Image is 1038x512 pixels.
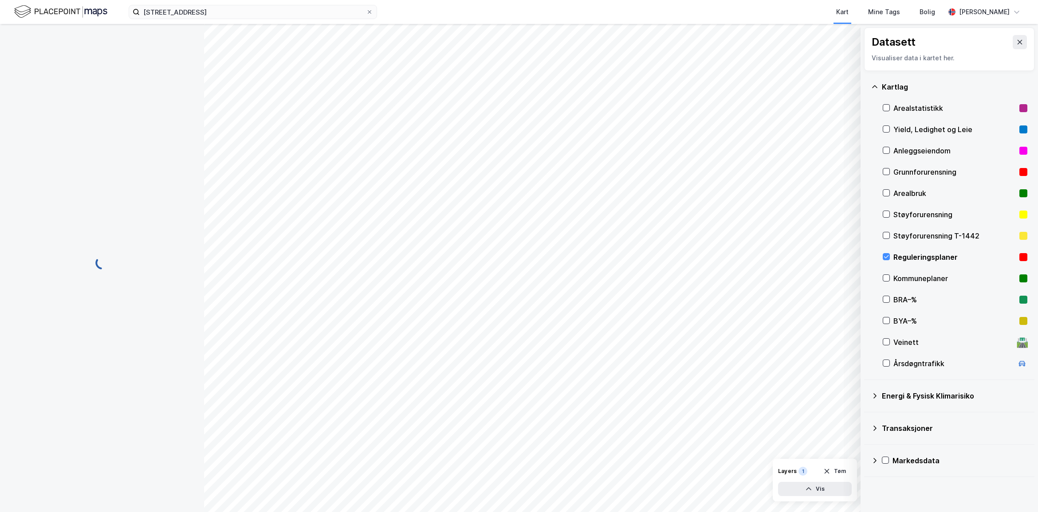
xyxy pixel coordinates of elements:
[994,469,1038,512] iframe: Chat Widget
[893,273,1016,284] div: Kommuneplaner
[893,337,1013,348] div: Veinett
[893,103,1016,113] div: Arealstatistikk
[893,167,1016,177] div: Grunnforurensning
[882,82,1027,92] div: Kartlag
[893,316,1016,326] div: BYA–%
[893,231,1016,241] div: Støyforurensning T-1442
[994,469,1038,512] div: Kontrollprogram for chat
[893,188,1016,199] div: Arealbruk
[959,7,1010,17] div: [PERSON_NAME]
[778,482,852,496] button: Vis
[893,294,1016,305] div: BRA–%
[836,7,849,17] div: Kart
[868,7,900,17] div: Mine Tags
[920,7,935,17] div: Bolig
[1016,336,1028,348] div: 🛣️
[893,455,1027,466] div: Markedsdata
[14,4,107,20] img: logo.f888ab2527a4732fd821a326f86c7f29.svg
[893,145,1016,156] div: Anleggseiendom
[95,256,109,270] img: spinner.a6d8c91a73a9ac5275cf975e30b51cfb.svg
[872,35,916,49] div: Datasett
[798,467,807,476] div: 1
[778,468,797,475] div: Layers
[818,464,852,478] button: Tøm
[893,124,1016,135] div: Yield, Ledighet og Leie
[882,391,1027,401] div: Energi & Fysisk Klimarisiko
[872,53,1027,63] div: Visualiser data i kartet her.
[882,423,1027,434] div: Transaksjoner
[893,209,1016,220] div: Støyforurensning
[140,5,366,19] input: Søk på adresse, matrikkel, gårdeiere, leietakere eller personer
[893,358,1013,369] div: Årsdøgntrafikk
[893,252,1016,262] div: Reguleringsplaner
